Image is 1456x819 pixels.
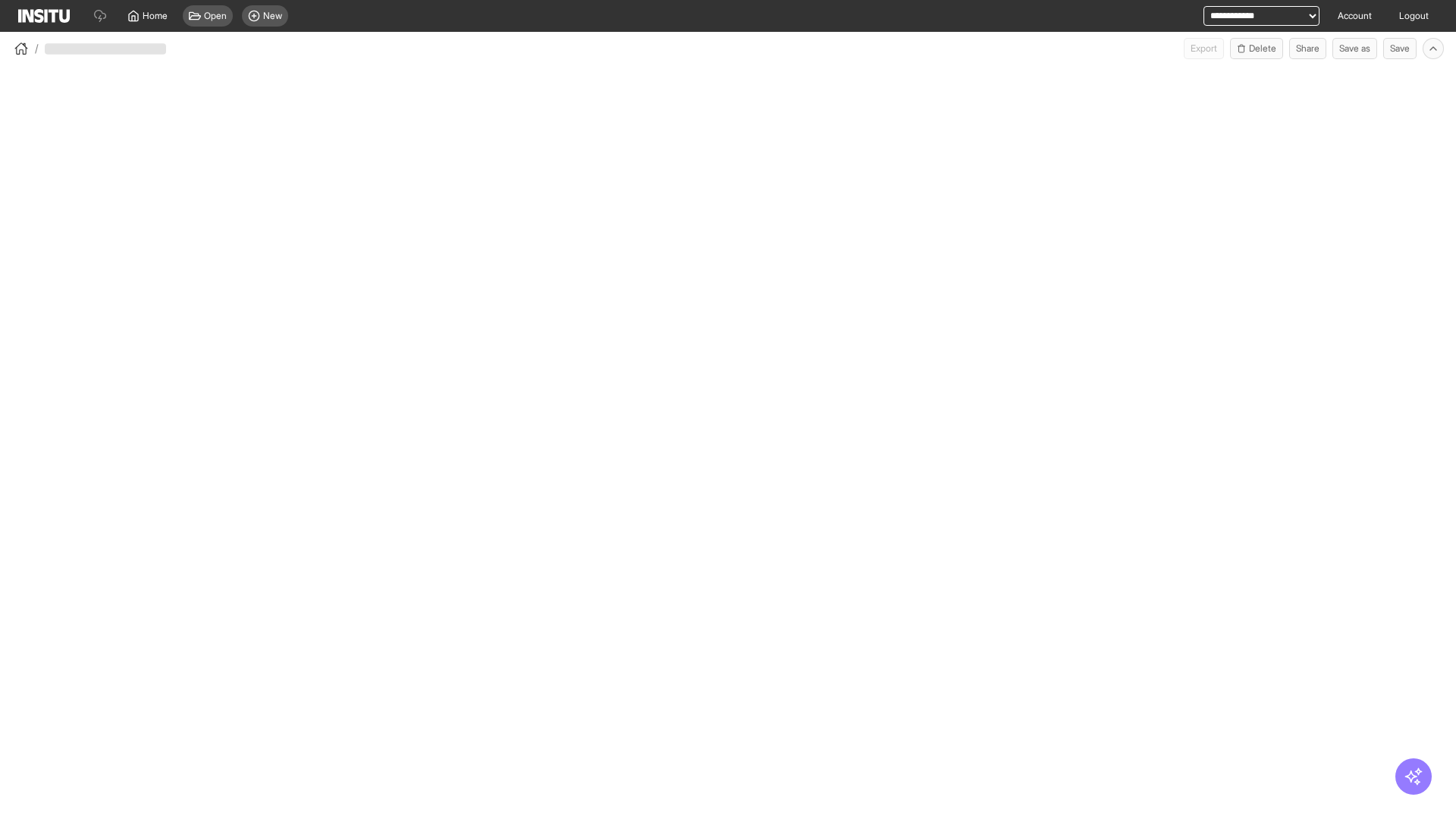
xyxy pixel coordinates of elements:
[1289,38,1326,59] button: Share
[143,10,168,22] span: Home
[12,39,39,58] button: /
[1332,38,1377,59] button: Save as
[1184,38,1224,59] button: Export
[1383,38,1417,59] button: Save
[1230,38,1283,59] button: Delete
[18,9,70,23] img: Logo
[204,10,227,22] span: Open
[35,41,39,56] span: /
[1184,38,1224,59] span: Can currently only export from Insights reports.
[263,10,282,22] span: New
